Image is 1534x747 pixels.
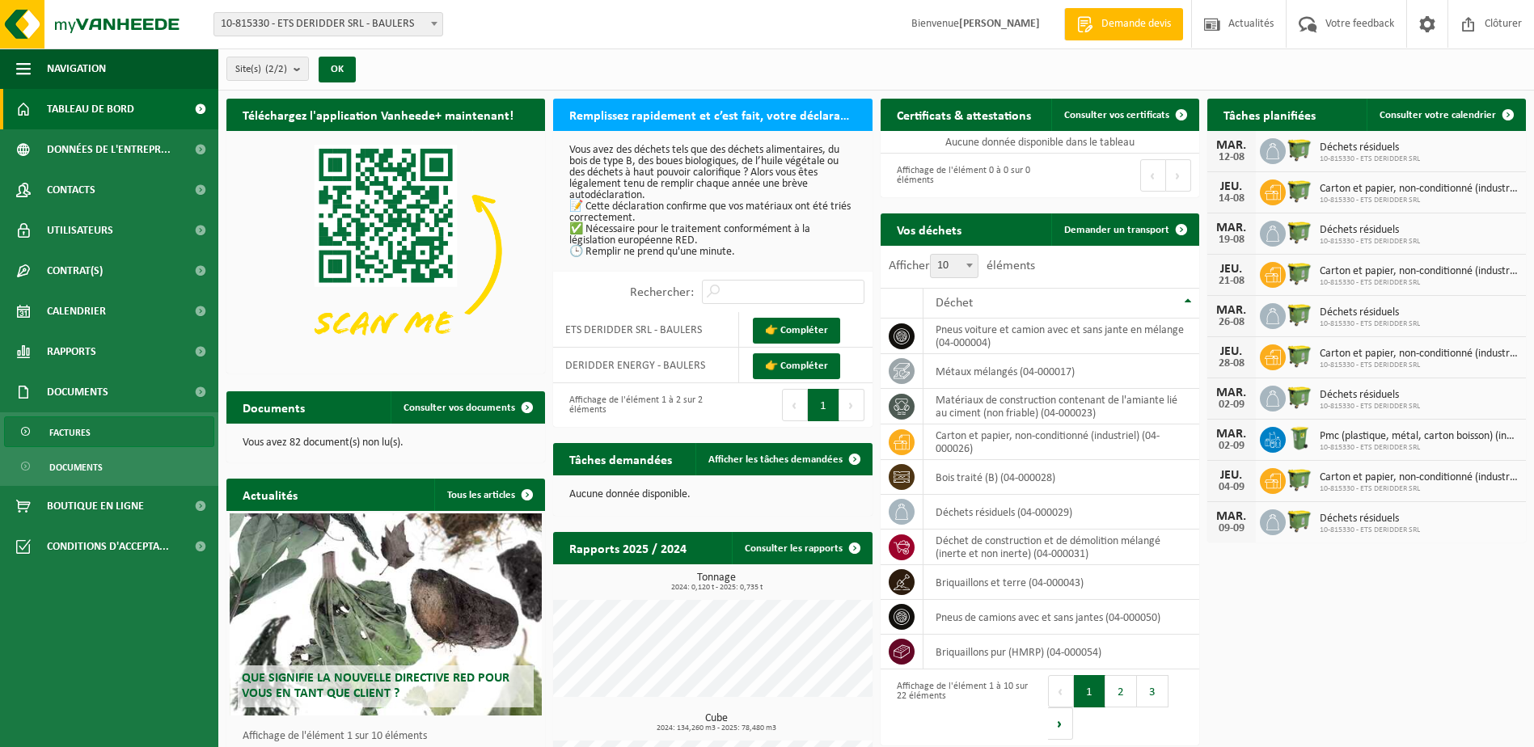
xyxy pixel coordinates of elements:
div: 02-09 [1215,399,1248,411]
span: Site(s) [235,57,287,82]
div: 26-08 [1215,317,1248,328]
span: Navigation [47,49,106,89]
div: MAR. [1215,222,1248,234]
span: 10-815330 - ETS DERIDDER SRL [1320,237,1420,247]
img: WB-1100-HPE-GN-50 [1286,466,1313,493]
span: 10-815330 - ETS DERIDDER SRL [1320,525,1420,535]
div: Affichage de l'élément 1 à 10 sur 22 éléments [889,673,1032,741]
span: Consulter votre calendrier [1380,110,1496,120]
button: Previous [1140,159,1166,192]
span: 10-815330 - ETS DERIDDER SRL [1320,319,1420,329]
a: Tous les articles [434,479,543,511]
div: JEU. [1215,180,1248,193]
div: 12-08 [1215,152,1248,163]
p: Aucune donnée disponible. [569,489,856,500]
h2: Tâches demandées [553,443,688,475]
a: Demande devis [1064,8,1183,40]
td: pneus voiture et camion avec et sans jante en mélange (04-000004) [923,319,1199,354]
span: 10-815330 - ETS DERIDDER SRL [1320,278,1518,288]
a: Consulter vos certificats [1051,99,1198,131]
h3: Tonnage [561,572,872,592]
strong: [PERSON_NAME] [959,18,1040,30]
td: métaux mélangés (04-000017) [923,354,1199,389]
td: briquaillons et terre (04-000043) [923,565,1199,600]
span: Documents [49,452,103,483]
h2: Remplissez rapidement et c’est fait, votre déclaration RED pour 2025 [553,99,872,130]
div: 04-09 [1215,482,1248,493]
a: Afficher les tâches demandées [695,443,871,475]
img: WB-1100-HPE-GN-50 [1286,383,1313,411]
span: 2024: 134,260 m3 - 2025: 78,480 m3 [561,724,872,732]
img: WB-1100-HPE-GN-50 [1286,342,1313,369]
div: MAR. [1215,510,1248,523]
span: Contrat(s) [47,251,103,291]
td: déchets résiduels (04-000029) [923,495,1199,530]
span: Déchets résiduels [1320,224,1420,237]
button: Site(s)(2/2) [226,57,309,81]
span: Conditions d'accepta... [47,526,169,567]
span: Données de l'entrepr... [47,129,171,170]
div: 09-09 [1215,523,1248,534]
span: Demander un transport [1064,225,1169,235]
p: Vous avez 82 document(s) non lu(s). [243,437,529,449]
div: 21-08 [1215,276,1248,287]
span: Déchet [936,297,973,310]
div: MAR. [1215,428,1248,441]
span: Carton et papier, non-conditionné (industriel) [1320,265,1518,278]
td: bois traité (B) (04-000028) [923,460,1199,495]
img: WB-1100-HPE-GN-50 [1286,177,1313,205]
span: Tableau de bord [47,89,134,129]
a: Documents [4,451,214,482]
span: Boutique en ligne [47,486,144,526]
h2: Tâches planifiées [1207,99,1332,130]
a: Consulter votre calendrier [1367,99,1524,131]
h3: Cube [561,713,872,732]
img: WB-1100-HPE-GN-50 [1286,218,1313,246]
button: Next [1166,159,1191,192]
div: 02-09 [1215,441,1248,452]
h2: Documents [226,391,321,423]
h2: Certificats & attestations [881,99,1047,130]
div: MAR. [1215,386,1248,399]
td: Aucune donnée disponible dans le tableau [881,131,1199,154]
span: 10-815330 - ETS DERIDDER SRL [1320,402,1420,411]
span: Que signifie la nouvelle directive RED pour vous en tant que client ? [242,672,509,700]
button: Next [1048,707,1073,740]
span: Déchets résiduels [1320,141,1420,154]
h2: Rapports 2025 / 2024 [553,532,703,563]
a: 👉 Compléter [753,353,840,379]
count: (2/2) [265,64,287,74]
span: 10-815330 - ETS DERIDDER SRL [1320,196,1518,205]
img: WB-1100-HPE-GN-50 [1286,260,1313,287]
button: 2 [1105,675,1137,707]
label: Afficher éléments [889,260,1035,272]
a: 👉 Compléter [753,318,840,344]
span: Factures [49,417,91,448]
a: Factures [4,416,214,447]
label: Rechercher: [630,286,694,299]
td: briquaillons pur (HMRP) (04-000054) [923,635,1199,669]
span: 10-815330 - ETS DERIDDER SRL - BAULERS [214,13,442,36]
td: carton et papier, non-conditionné (industriel) (04-000026) [923,424,1199,460]
span: Consulter vos certificats [1064,110,1169,120]
span: Afficher les tâches demandées [708,454,843,465]
button: Previous [1048,675,1074,707]
div: MAR. [1215,139,1248,152]
span: 10-815330 - ETS DERIDDER SRL - BAULERS [213,12,443,36]
span: Consulter vos documents [404,403,515,413]
img: WB-1100-HPE-GN-50 [1286,507,1313,534]
span: Carton et papier, non-conditionné (industriel) [1320,471,1518,484]
div: JEU. [1215,345,1248,358]
button: Previous [782,389,808,421]
div: Affichage de l'élément 1 à 2 sur 2 éléments [561,387,704,423]
img: WB-1100-HPE-GN-50 [1286,301,1313,328]
button: OK [319,57,356,82]
div: 28-08 [1215,358,1248,369]
span: Déchets résiduels [1320,513,1420,525]
h2: Téléchargez l'application Vanheede+ maintenant! [226,99,530,130]
td: matériaux de construction contenant de l'amiante lié au ciment (non friable) (04-000023) [923,389,1199,424]
span: Déchets résiduels [1320,306,1420,319]
img: WB-1100-HPE-GN-50 [1286,136,1313,163]
img: Download de VHEPlus App [226,131,545,370]
span: 10-815330 - ETS DERIDDER SRL [1320,361,1518,370]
